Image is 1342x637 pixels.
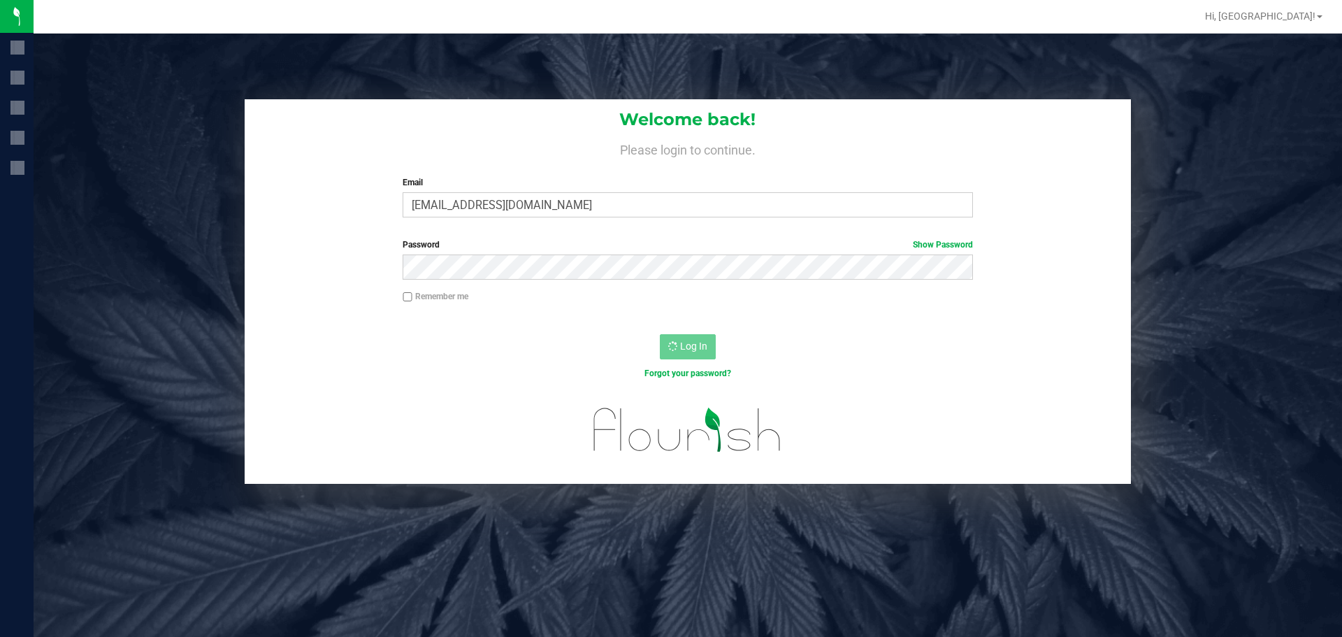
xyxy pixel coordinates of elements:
[403,240,440,250] span: Password
[245,140,1131,157] h4: Please login to continue.
[1205,10,1315,22] span: Hi, [GEOGRAPHIC_DATA]!
[245,110,1131,129] h1: Welcome back!
[403,176,972,189] label: Email
[913,240,973,250] a: Show Password
[403,290,468,303] label: Remember me
[403,292,412,302] input: Remember me
[680,341,707,352] span: Log In
[577,394,798,466] img: flourish_logo.svg
[660,334,716,359] button: Log In
[644,368,731,378] a: Forgot your password?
